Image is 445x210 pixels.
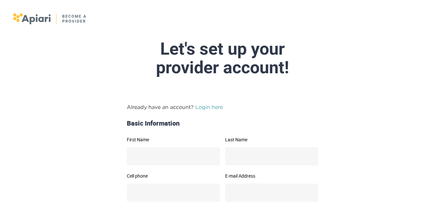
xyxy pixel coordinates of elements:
label: Cell phone [127,174,220,178]
label: First Name [127,137,220,142]
p: Already have an account? [127,103,318,111]
a: Login here [195,104,223,110]
label: E-mail Address [225,174,318,178]
div: Basic Information [124,119,321,128]
div: Let's set up your provider account! [68,40,377,77]
label: Last Name [225,137,318,142]
img: logo [13,13,87,24]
